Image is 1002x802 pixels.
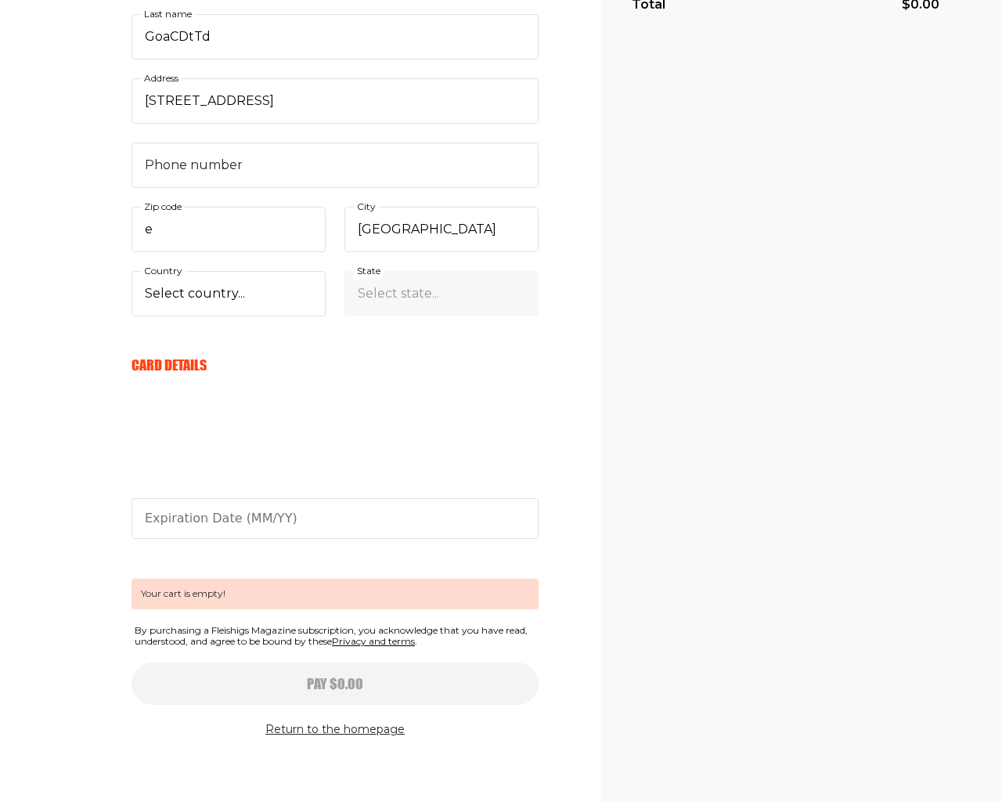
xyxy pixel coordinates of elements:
label: Zip code [141,198,185,215]
span: Pay $0.00 [307,677,363,691]
span: Your cart is empty! [132,579,539,609]
input: Phone number [132,143,539,188]
input: City [344,207,539,252]
button: Pay $0.00 [132,663,539,705]
iframe: cvv [132,445,539,562]
h6: Card Details [132,356,539,374]
label: Last name [141,5,195,23]
input: Please enter a valid expiration date in the format MM/YY [132,498,539,539]
a: Privacy and terms [332,635,415,647]
label: State [354,262,384,280]
iframe: card [132,392,539,509]
input: Address [132,78,539,124]
label: City [354,198,379,215]
span: By purchasing a Fleishigs Magazine subscription, you acknowledge that you have read, understood, ... [132,622,539,651]
label: Country [141,262,186,280]
input: Zip code [132,207,326,252]
input: Last name [132,14,539,60]
select: State [344,271,539,316]
button: Return to the homepage [265,721,405,739]
select: Country [132,271,326,316]
label: Address [141,70,182,87]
